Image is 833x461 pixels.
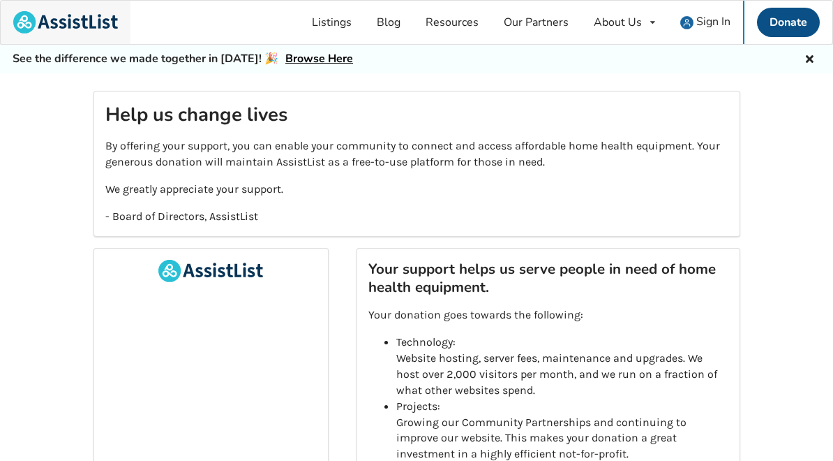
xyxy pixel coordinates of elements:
[696,14,730,29] span: Sign In
[396,335,728,398] p: Technology: Website hosting, server fees, maintenance and upgrades. We host over 2,000 visitors p...
[105,138,728,170] p: By offering your support, you can enable your community to connect and access affordable home hea...
[105,103,728,127] h2: Help us change lives
[13,11,118,34] img: assistlist-logo
[680,16,693,29] img: user icon
[368,260,728,297] h3: Your support helps us serve people in need of home health equipment.
[158,260,263,282] img: assistlist-logo
[285,51,353,66] a: Browse Here
[105,182,728,198] p: We greatly appreciate your support.
[668,1,743,44] a: user icon Sign In
[594,17,642,28] div: About Us
[13,52,353,66] h5: See the difference we made together in [DATE]! 🎉
[757,8,820,37] a: Donate
[105,209,728,225] p: - Board of Directors, AssistList
[491,1,581,44] a: Our Partners
[364,1,413,44] a: Blog
[299,1,364,44] a: Listings
[368,307,728,323] p: Your donation goes towards the following:
[413,1,491,44] a: Resources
